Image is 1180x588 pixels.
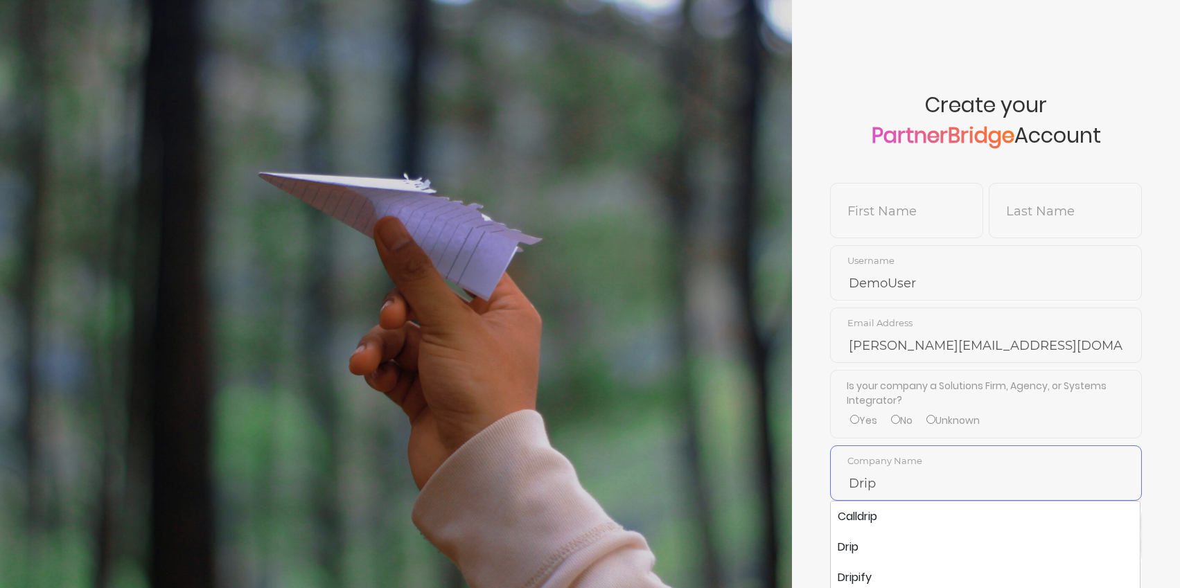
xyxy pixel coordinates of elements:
[926,415,935,424] input: Unknown
[847,379,1126,408] label: Is your company a Solutions Firm, Agency, or Systems Integrator?
[891,415,900,424] input: No
[891,413,913,428] label: No
[850,415,859,424] input: Yes
[850,413,877,428] label: Yes
[831,501,1140,532] li: Calldrip
[872,121,1014,150] a: PartnerBridge
[926,413,980,428] label: Unknown
[830,93,1142,183] span: Create your Account
[831,532,1140,562] li: Drip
